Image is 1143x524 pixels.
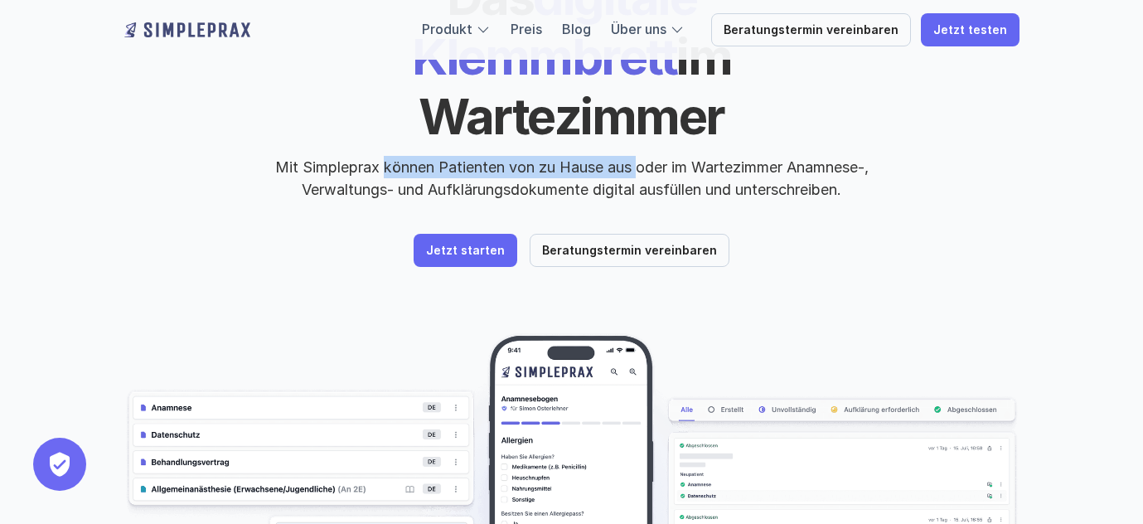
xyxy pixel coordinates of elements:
a: Über uns [611,21,666,37]
a: Preis [511,21,542,37]
a: Jetzt starten [414,234,517,267]
p: Mit Simpleprax können Patienten von zu Hause aus oder im Wartezimmer Anamnese-, Verwaltungs- und ... [261,156,883,201]
a: Jetzt testen [921,13,1019,46]
a: Beratungstermin vereinbaren [711,13,911,46]
p: Jetzt starten [426,244,505,258]
p: Beratungstermin vereinbaren [724,23,898,37]
span: im Wartezimmer [419,27,740,146]
a: Blog [562,21,591,37]
a: Beratungstermin vereinbaren [530,234,729,267]
p: Beratungstermin vereinbaren [542,244,717,258]
a: Produkt [422,21,472,37]
p: Jetzt testen [933,23,1007,37]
